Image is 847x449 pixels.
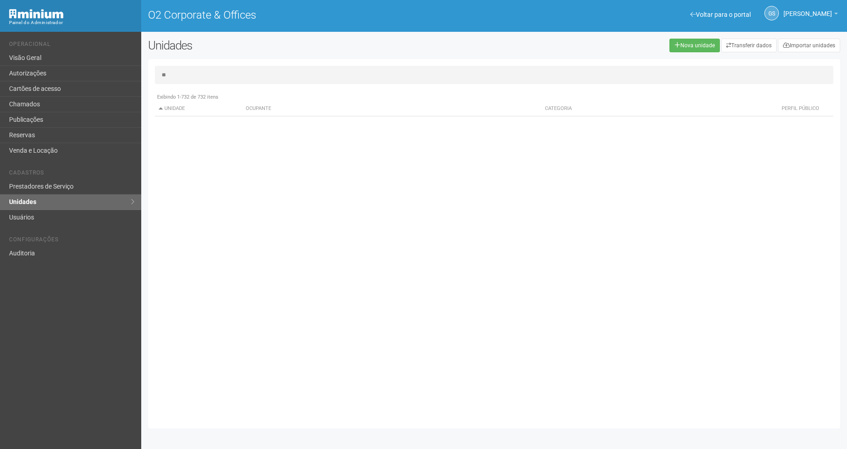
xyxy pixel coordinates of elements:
a: Nova unidade [669,39,720,52]
li: Operacional [9,41,134,50]
a: Transferir dados [721,39,777,52]
th: Perfil público: activate to sort column ascending [768,101,833,116]
th: Ocupante: activate to sort column ascending [242,101,541,116]
li: Cadastros [9,170,134,179]
li: Configurações [9,236,134,246]
div: Painel do Administrador [9,19,134,27]
a: [PERSON_NAME] [783,11,838,19]
img: Minium [9,9,64,19]
th: Categoria: activate to sort column ascending [541,101,768,116]
h2: Unidades [148,39,429,52]
a: Voltar para o portal [690,11,751,18]
div: Exibindo 1-732 de 732 itens [155,93,833,101]
a: GS [764,6,779,20]
h1: O2 Corporate & Offices [148,9,487,21]
th: Unidade: activate to sort column descending [155,101,242,116]
a: Importar unidades [778,39,840,52]
span: Gabriela Souza [783,1,832,17]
